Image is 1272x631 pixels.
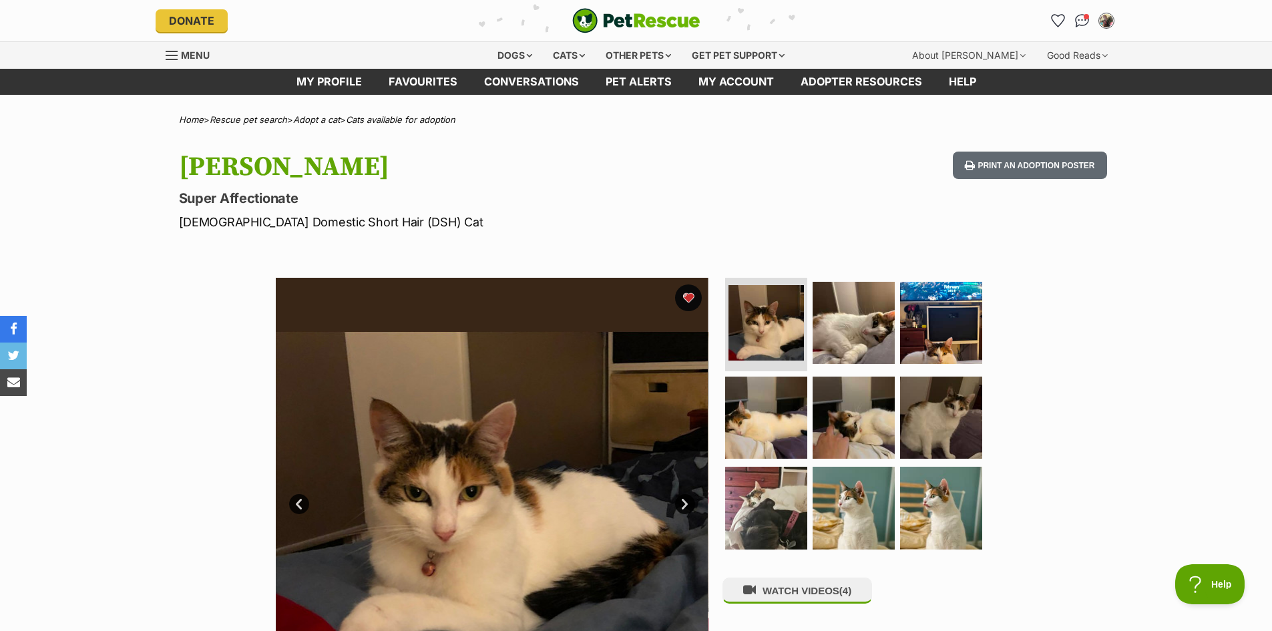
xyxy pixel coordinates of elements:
[293,114,340,125] a: Adopt a cat
[839,585,851,596] span: (4)
[900,467,982,549] img: Photo of Queen Mary
[935,69,990,95] a: Help
[813,377,895,459] img: Photo of Queen Mary
[787,69,935,95] a: Adopter resources
[725,467,807,549] img: Photo of Queen Mary
[900,377,982,459] img: Photo of Queen Mary
[572,8,700,33] a: PetRescue
[592,69,685,95] a: Pet alerts
[675,494,695,514] a: Next
[179,152,744,182] h1: [PERSON_NAME]
[682,42,794,69] div: Get pet support
[722,578,872,604] button: WATCH VIDEOS(4)
[179,114,204,125] a: Home
[1048,10,1117,31] ul: Account quick links
[596,42,680,69] div: Other pets
[903,42,1035,69] div: About [PERSON_NAME]
[813,467,895,549] img: Photo of Queen Mary
[1096,10,1117,31] button: My account
[1075,14,1089,27] img: chat-41dd97257d64d25036548639549fe6c8038ab92f7586957e7f3b1b290dea8141.svg
[728,285,804,361] img: Photo of Queen Mary
[675,284,702,311] button: favourite
[1048,10,1069,31] a: Favourites
[813,282,895,364] img: Photo of Queen Mary
[488,42,542,69] div: Dogs
[900,282,982,364] img: Photo of Queen Mary
[1072,10,1093,31] a: Conversations
[346,114,455,125] a: Cats available for adoption
[544,42,594,69] div: Cats
[471,69,592,95] a: conversations
[179,189,744,208] p: Super Affectionate
[572,8,700,33] img: logo-cat-932fe2b9b8326f06289b0f2fb663e598f794de774fb13d1741a6617ecf9a85b4.svg
[375,69,471,95] a: Favourites
[289,494,309,514] a: Prev
[210,114,287,125] a: Rescue pet search
[1175,564,1245,604] iframe: Help Scout Beacon - Open
[685,69,787,95] a: My account
[156,9,228,32] a: Donate
[166,42,219,66] a: Menu
[1038,42,1117,69] div: Good Reads
[725,377,807,459] img: Photo of Queen Mary
[179,213,744,231] p: [DEMOGRAPHIC_DATA] Domestic Short Hair (DSH) Cat
[146,115,1127,125] div: > > >
[1100,14,1113,27] img: Dawn & Peter Stark profile pic
[953,152,1106,179] button: Print an adoption poster
[283,69,375,95] a: My profile
[181,49,210,61] span: Menu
